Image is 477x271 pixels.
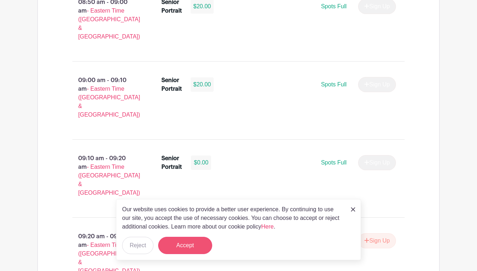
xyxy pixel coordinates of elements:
[261,223,274,230] a: Here
[191,77,214,92] div: $20.00
[321,3,347,9] span: Spots Full
[321,159,347,166] span: Spots Full
[161,76,182,93] div: Senior Portrait
[78,164,140,196] span: - Eastern Time ([GEOGRAPHIC_DATA] & [GEOGRAPHIC_DATA])
[122,205,343,231] p: Our website uses cookies to provide a better user experience. By continuing to use our site, you ...
[321,81,347,87] span: Spots Full
[158,237,212,254] button: Accept
[191,155,211,170] div: $0.00
[61,151,150,200] p: 09:10 am - 09:20 am
[78,86,140,118] span: - Eastern Time ([GEOGRAPHIC_DATA] & [GEOGRAPHIC_DATA])
[78,8,140,40] span: - Eastern Time ([GEOGRAPHIC_DATA] & [GEOGRAPHIC_DATA])
[61,73,150,122] p: 09:00 am - 09:10 am
[358,233,396,248] button: Sign Up
[161,154,183,171] div: Senior Portrait
[351,207,355,212] img: close_button-5f87c8562297e5c2d7936805f587ecaba9071eb48480494691a3f1689db116b3.svg
[122,237,153,254] button: Reject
